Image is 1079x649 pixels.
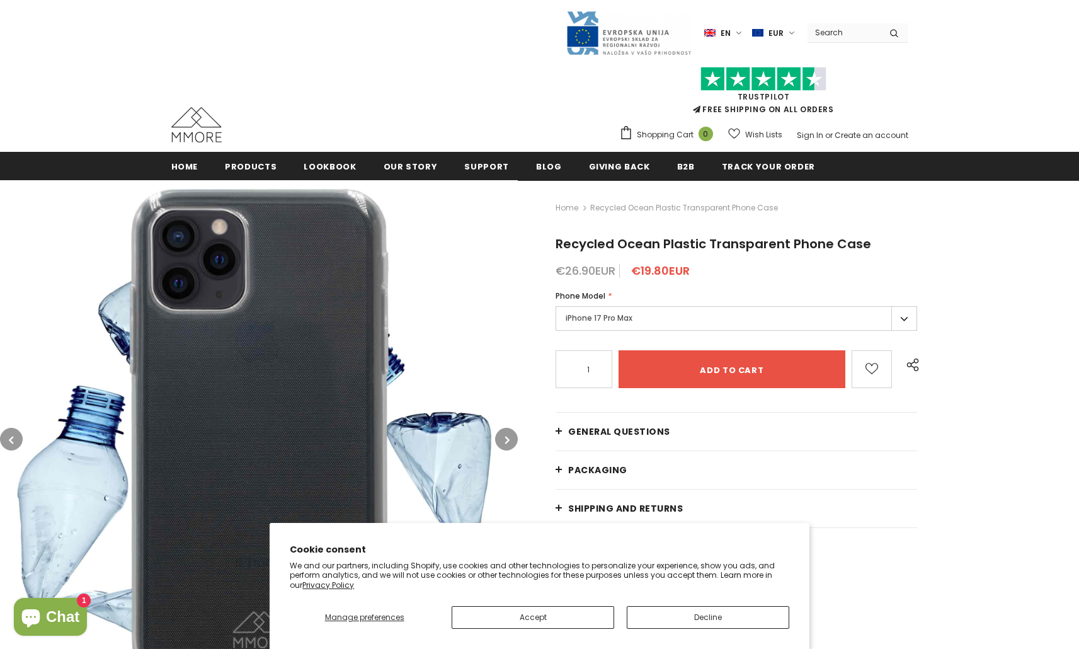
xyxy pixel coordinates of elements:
a: Javni Razpis [566,27,692,38]
a: Home [556,200,578,215]
a: Shipping and returns [556,490,917,527]
span: support [464,161,509,173]
a: PACKAGING [556,451,917,489]
span: General Questions [568,425,670,438]
label: iPhone 17 Pro Max [556,306,917,331]
a: Privacy Policy [302,580,354,590]
a: Track your order [722,152,815,180]
span: Blog [536,161,562,173]
img: i-lang-1.png [704,28,716,38]
span: or [825,130,833,141]
a: General Questions [556,413,917,451]
span: Home [171,161,198,173]
span: en [721,27,731,40]
button: Accept [452,606,614,629]
img: MMORE Cases [171,107,222,142]
input: Add to cart [619,350,845,388]
span: PACKAGING [568,464,627,476]
h2: Cookie consent [290,543,789,556]
input: Search Site [808,23,880,42]
span: €26.90EUR [556,263,615,279]
span: Recycled Ocean Plastic Transparent Phone Case [590,200,778,215]
span: Lookbook [304,161,356,173]
a: support [464,152,509,180]
a: Giving back [589,152,650,180]
a: Our Story [384,152,438,180]
a: Blog [536,152,562,180]
span: €19.80EUR [631,263,690,279]
a: Lookbook [304,152,356,180]
span: Shipping and returns [568,502,683,515]
a: Products [225,152,277,180]
a: Trustpilot [738,91,790,102]
span: EUR [768,27,784,40]
a: Shopping Cart 0 [619,125,719,144]
span: Our Story [384,161,438,173]
span: Manage preferences [325,612,404,623]
span: FREE SHIPPING ON ALL ORDERS [619,72,908,115]
a: B2B [677,152,695,180]
span: Phone Model [556,290,605,301]
span: 0 [699,127,713,141]
a: Sign In [797,130,823,141]
img: Trust Pilot Stars [700,67,826,91]
a: Create an account [835,130,908,141]
span: Giving back [589,161,650,173]
span: Track your order [722,161,815,173]
span: Products [225,161,277,173]
a: Home [171,152,198,180]
img: Javni Razpis [566,10,692,56]
span: Wish Lists [745,129,782,141]
p: We and our partners, including Shopify, use cookies and other technologies to personalize your ex... [290,561,789,590]
span: B2B [677,161,695,173]
inbox-online-store-chat: Shopify online store chat [10,598,91,639]
span: Recycled Ocean Plastic Transparent Phone Case [556,235,871,253]
button: Manage preferences [290,606,439,629]
span: Shopping Cart [637,129,694,141]
a: Wish Lists [728,123,782,146]
button: Decline [627,606,789,629]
